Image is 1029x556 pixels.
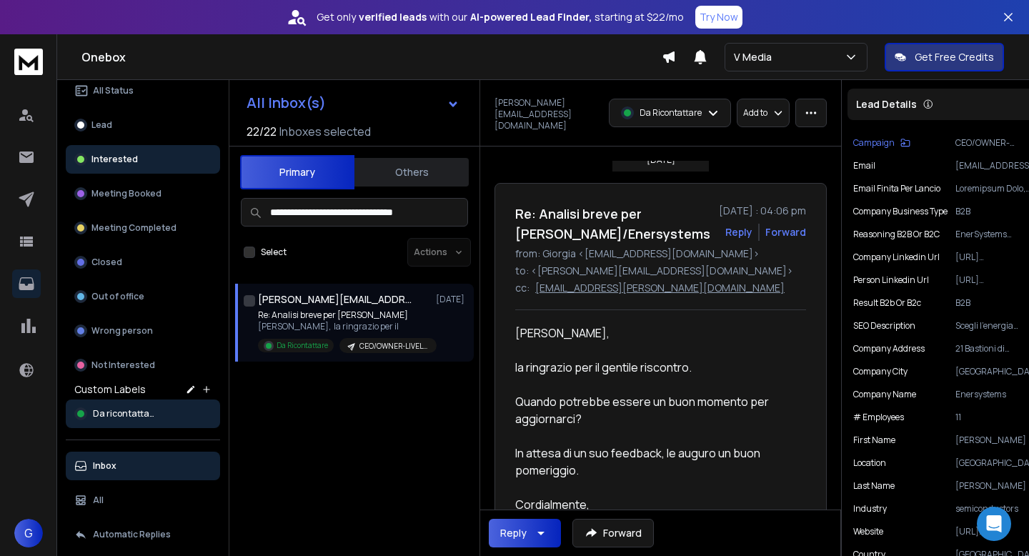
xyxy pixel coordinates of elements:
[853,457,886,469] p: location
[853,183,940,194] p: email finita per lancio
[14,519,43,547] button: G
[93,85,134,96] p: All Status
[261,247,287,258] label: Select
[91,188,161,199] p: Meeting Booked
[258,309,429,321] p: Re: Analisi breve per [PERSON_NAME]
[500,526,527,540] div: Reply
[885,43,1004,71] button: Get Free Credits
[66,452,220,480] button: Inbox
[66,317,220,345] button: Wrong person
[853,297,921,309] p: Result b2b or b2c
[853,389,916,400] p: Company Name
[515,204,710,244] h1: Re: Analisi breve per [PERSON_NAME]/Enersystems
[93,460,116,472] p: Inbox
[66,282,220,311] button: Out of office
[258,292,415,307] h1: [PERSON_NAME][EMAIL_ADDRESS][DOMAIN_NAME]
[66,111,220,139] button: Lead
[91,291,144,302] p: Out of office
[977,507,1011,541] div: Open Intercom Messenger
[734,50,777,64] p: V Media
[470,10,592,24] strong: AI-powered Lead Finder,
[359,341,428,352] p: CEO/OWNER-LIVELLO 3 - CONSAPEVOLE DEL PROBLEMA-PERSONALIZZAZIONI TARGET A-TEST 1
[853,480,895,492] p: Last Name
[515,359,795,376] div: la ringrazio per il gentile riscontro.
[515,393,795,427] div: Quando potrebbe essere un buon momento per aggiornarci?
[66,76,220,105] button: All Status
[572,519,654,547] button: Forward
[91,325,153,337] p: Wrong person
[91,222,177,234] p: Meeting Completed
[853,320,915,332] p: SEO Description
[494,97,600,131] p: [PERSON_NAME][EMAIL_ADDRESS][DOMAIN_NAME]
[91,154,138,165] p: Interested
[66,486,220,515] button: All
[74,382,146,397] h3: Custom Labels
[515,324,795,342] div: [PERSON_NAME],
[247,96,326,110] h1: All Inbox(s)
[91,119,112,131] p: Lead
[856,97,917,111] p: Lead Details
[317,10,684,24] p: Get only with our starting at $22/mo
[66,399,220,428] button: Da ricontattare
[240,155,354,189] button: Primary
[515,281,530,295] p: cc:
[66,214,220,242] button: Meeting Completed
[258,321,429,332] p: [PERSON_NAME], la ringrazio per il
[91,359,155,371] p: Not Interested
[91,257,122,268] p: Closed
[853,137,895,149] p: Campaign
[277,340,328,351] p: Da Ricontattare
[853,137,910,149] button: Campaign
[853,503,887,515] p: industry
[66,248,220,277] button: Closed
[853,343,925,354] p: Company Address
[853,412,904,423] p: # Employees
[436,294,468,305] p: [DATE]
[515,264,806,278] p: to: <[PERSON_NAME][EMAIL_ADDRESS][DOMAIN_NAME]>
[695,6,742,29] button: Try Now
[853,274,929,286] p: Person Linkedin Url
[853,160,875,172] p: Email
[66,179,220,208] button: Meeting Booked
[765,225,806,239] div: Forward
[853,366,908,377] p: Company City
[515,247,806,261] p: from: Giorgia <[EMAIL_ADDRESS][DOMAIN_NAME]>
[279,123,371,140] h3: Inboxes selected
[743,107,767,119] p: Add to
[235,89,471,117] button: All Inbox(s)
[66,351,220,379] button: Not Interested
[93,529,171,540] p: Automatic Replies
[515,496,795,513] div: Cordialmente,
[853,252,940,263] p: Company Linkedin Url
[489,519,561,547] button: Reply
[247,123,277,140] span: 22 / 22
[719,204,806,218] p: [DATE] : 04:06 pm
[354,157,469,188] button: Others
[359,10,427,24] strong: verified leads
[725,225,752,239] button: Reply
[93,495,104,506] p: All
[93,408,157,420] span: Da ricontattare
[14,49,43,75] img: logo
[81,49,662,66] h1: Onebox
[640,107,702,119] p: Da Ricontattare
[853,206,948,217] p: Company Business Type
[535,281,785,295] p: [EMAIL_ADDRESS][PERSON_NAME][DOMAIN_NAME]
[915,50,994,64] p: Get Free Credits
[66,520,220,549] button: Automatic Replies
[66,145,220,174] button: Interested
[515,445,795,479] div: In attesa di un suo feedback, le auguro un buon pomeriggio.
[700,10,738,24] p: Try Now
[853,229,940,240] p: Reasoning B2B or B2C
[853,435,895,446] p: First Name
[853,526,883,537] p: website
